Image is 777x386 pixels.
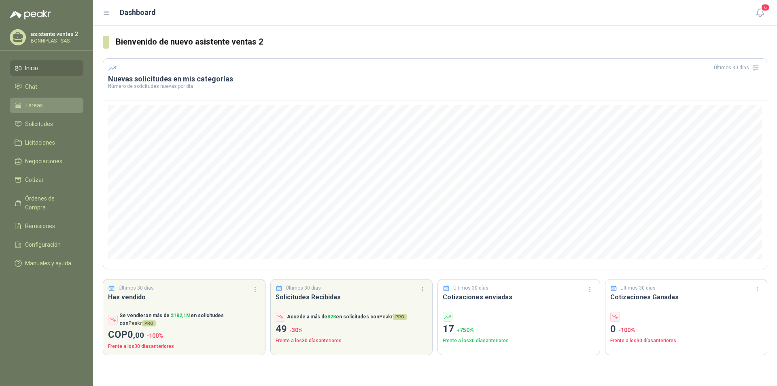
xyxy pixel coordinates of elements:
span: + 750 % [456,327,474,333]
span: Configuración [25,240,61,249]
h3: Bienvenido de nuevo asistente ventas 2 [116,36,767,48]
span: Manuales y ayuda [25,259,71,268]
span: -30 % [289,327,303,333]
p: 0 [610,322,762,337]
img: Logo peakr [10,10,51,19]
h3: Nuevas solicitudes en mis categorías [108,74,762,84]
span: Cotizar [25,175,44,184]
p: Últimos 30 días [453,284,488,292]
a: Órdenes de Compra [10,191,83,215]
p: Se vendieron más de en solicitudes con [119,312,260,327]
span: Peakr [128,320,156,326]
span: Remisiones [25,222,55,230]
span: Órdenes de Compra [25,194,76,212]
a: Negociaciones [10,154,83,169]
span: 828 [327,314,336,320]
span: Solicitudes [25,119,53,128]
p: Frente a los 30 días anteriores [108,343,260,350]
span: -100 % [146,333,163,339]
span: Licitaciones [25,138,55,147]
a: Tareas [10,98,83,113]
button: 6 [753,6,767,20]
p: Accede a más de en solicitudes con [287,313,407,321]
span: Inicio [25,64,38,73]
p: BONNIPLAST SAS [31,38,81,43]
span: 6 [761,4,770,11]
h1: Dashboard [120,7,156,18]
p: Últimos 30 días [119,284,154,292]
span: Peakr [379,314,407,320]
span: PRO [393,314,407,320]
p: Frente a los 30 días anteriores [610,337,762,345]
p: 17 [443,322,595,337]
a: Chat [10,79,83,94]
a: Cotizar [10,172,83,188]
p: COP [108,327,260,343]
p: Frente a los 30 días anteriores [443,337,595,345]
span: 0 [127,329,144,340]
span: -100 % [618,327,635,333]
a: Configuración [10,237,83,252]
p: Últimos 30 días [620,284,656,292]
h3: Cotizaciones Ganadas [610,292,762,302]
a: Remisiones [10,218,83,234]
p: Número de solicitudes nuevas por día [108,84,762,89]
p: Últimos 30 días [286,284,321,292]
span: Tareas [25,101,43,110]
span: Negociaciones [25,157,62,166]
div: Últimos 30 días [714,61,762,74]
span: Chat [25,82,37,91]
span: PRO [142,320,156,326]
h3: Has vendido [108,292,260,302]
span: ,00 [133,331,144,340]
a: Inicio [10,60,83,76]
a: Licitaciones [10,135,83,150]
h3: Cotizaciones enviadas [443,292,595,302]
h3: Solicitudes Recibidas [276,292,428,302]
p: 49 [276,322,428,337]
p: asistente ventas 2 [31,31,81,37]
a: Solicitudes [10,116,83,132]
a: Manuales y ayuda [10,256,83,271]
span: $ 182,1M [171,313,191,318]
p: Frente a los 30 días anteriores [276,337,428,345]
